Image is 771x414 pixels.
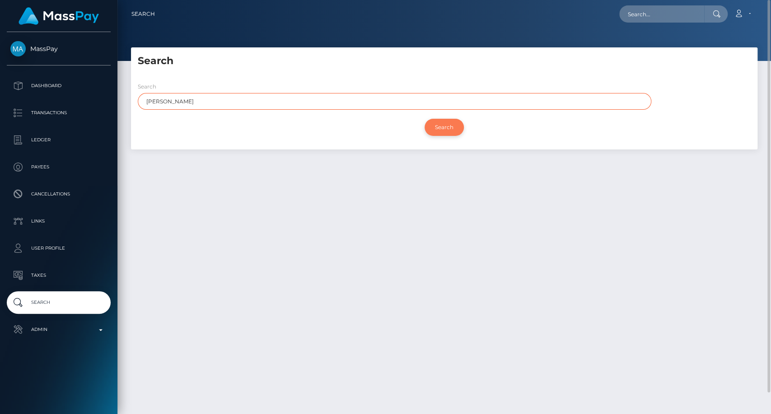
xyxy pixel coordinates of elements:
a: Search [7,291,111,314]
input: Search [425,119,464,136]
a: Search [131,5,155,23]
input: Enter search term [138,93,651,110]
p: User Profile [10,242,107,255]
p: Transactions [10,106,107,120]
h5: Search [138,54,751,68]
input: Search... [619,5,704,23]
p: Dashboard [10,79,107,93]
a: User Profile [7,237,111,260]
p: Payees [10,160,107,174]
p: Ledger [10,133,107,147]
p: Admin [10,323,107,336]
p: Cancellations [10,187,107,201]
img: MassPay [10,41,26,56]
a: Links [7,210,111,233]
a: Transactions [7,102,111,124]
p: Links [10,214,107,228]
a: Dashboard [7,74,111,97]
a: Admin [7,318,111,341]
a: Payees [7,156,111,178]
label: Search [138,83,156,91]
p: Search [10,296,107,309]
img: MassPay Logo [19,7,99,25]
span: MassPay [7,45,111,53]
a: Ledger [7,129,111,151]
p: Taxes [10,269,107,282]
a: Cancellations [7,183,111,205]
a: Taxes [7,264,111,287]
